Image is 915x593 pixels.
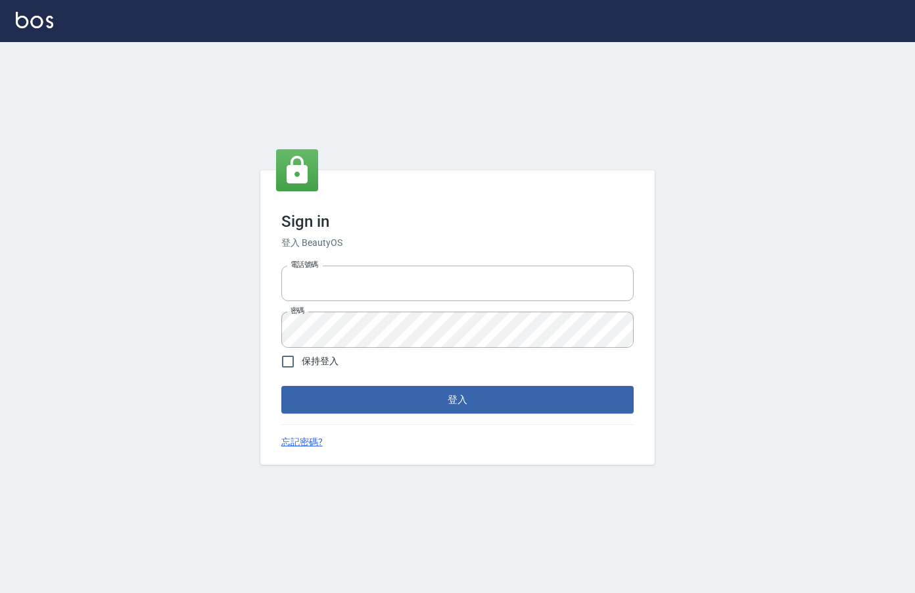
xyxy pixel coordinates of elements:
[281,435,323,449] a: 忘記密碼?
[302,354,339,368] span: 保持登入
[281,236,634,250] h6: 登入 BeautyOS
[291,260,318,270] label: 電話號碼
[281,386,634,414] button: 登入
[291,306,304,316] label: 密碼
[16,12,53,28] img: Logo
[281,212,634,231] h3: Sign in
